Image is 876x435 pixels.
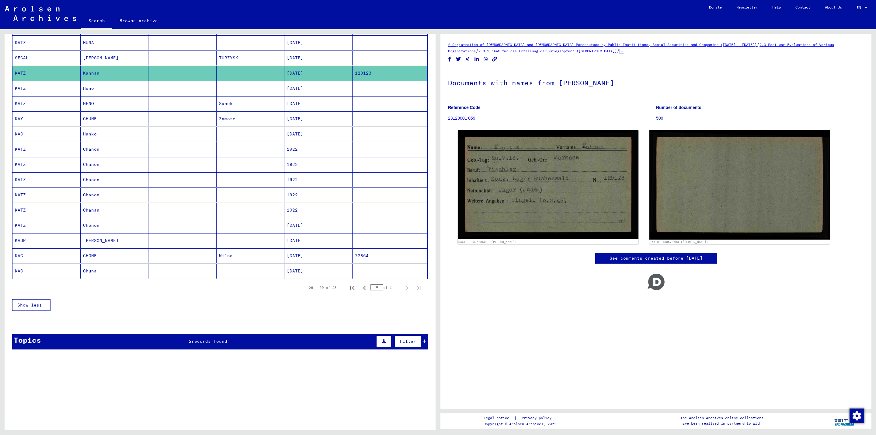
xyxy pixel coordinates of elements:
mat-cell: 1922 [284,142,353,157]
mat-cell: 1922 [284,157,353,172]
mat-cell: [DATE] [284,81,353,96]
mat-cell: Chanon [81,157,149,172]
p: 500 [656,115,864,121]
mat-cell: TURZYSK [217,51,285,65]
mat-cell: CHONE [81,248,149,263]
img: yv_logo.png [833,413,856,428]
mat-cell: Kahnan [81,66,149,81]
mat-cell: 129123 [353,66,428,81]
a: Privacy policy [517,415,559,421]
img: 002.jpg [649,130,830,240]
mat-cell: KAY [12,111,81,126]
h1: Documents with names from [PERSON_NAME] [448,69,864,96]
a: 23120001 059 [448,116,475,121]
mat-cell: [DATE] [284,66,353,81]
mat-cell: [DATE] [284,96,353,111]
mat-cell: Hanko [81,127,149,142]
mat-cell: KATZ [12,35,81,50]
p: The Arolsen Archives online collections [680,415,763,421]
mat-cell: [DATE] [284,51,353,65]
mat-cell: KATZ [12,81,81,96]
button: Share on Twitter [455,55,462,63]
mat-cell: KATZ [12,218,81,233]
mat-cell: Chuna [81,264,149,279]
button: Share on WhatsApp [483,55,489,63]
mat-cell: KAC [12,127,81,142]
button: First page [346,282,358,294]
mat-cell: [DATE] [284,218,353,233]
mat-cell: 72864 [353,248,428,263]
mat-cell: [PERSON_NAME] [81,233,149,248]
div: Topics [14,335,41,346]
span: / [757,42,760,47]
mat-cell: [DATE] [284,248,353,263]
mat-cell: KATZ [12,188,81,202]
mat-cell: Chanon [81,172,149,187]
a: DocID: 130528593 ([PERSON_NAME]) [458,240,517,244]
a: 2.3.1 "Amt für die Erfassung der Kriegsopfer" ([GEOGRAPHIC_DATA]) [478,49,617,53]
b: Number of documents [656,105,701,110]
mat-select-trigger: EN [857,5,861,10]
div: | [484,415,559,421]
mat-cell: KATZ [12,157,81,172]
mat-cell: [DATE] [284,111,353,126]
span: / [617,48,620,54]
mat-cell: 1922 [284,188,353,202]
span: records found [192,339,227,344]
img: Arolsen_neg.svg [5,6,76,21]
mat-cell: KATZ [12,96,81,111]
mat-cell: Chanan [81,203,149,218]
mat-cell: CHUNE [81,111,149,126]
div: 26 – 50 of 23 [309,285,336,290]
mat-cell: KAC [12,264,81,279]
mat-cell: [PERSON_NAME] [81,51,149,65]
button: Previous page [358,282,370,294]
img: Zustimmung ändern [850,409,864,423]
a: 2 Registration of [DEMOGRAPHIC_DATA] and [DEMOGRAPHIC_DATA] Persecutees by Public Institutions, S... [448,42,757,47]
mat-cell: Zamose [217,111,285,126]
mat-cell: HENO [81,96,149,111]
button: Share on Xing [464,55,471,63]
a: Search [81,13,112,29]
button: Share on LinkedIn [474,55,480,63]
a: Browse archive [112,13,165,28]
mat-cell: [DATE] [284,264,353,279]
mat-cell: Chanon [81,188,149,202]
mat-cell: 1922 [284,203,353,218]
button: Copy link [492,55,498,63]
mat-cell: KAUR [12,233,81,248]
mat-cell: Sanok [217,96,285,111]
button: Filter [395,335,421,347]
mat-cell: [DATE] [284,233,353,248]
a: DocID: 130528593 ([PERSON_NAME]) [650,240,708,244]
p: Copyright © Arolsen Archives, 2021 [484,421,559,427]
mat-cell: Chonon [81,218,149,233]
mat-cell: Heno [81,81,149,96]
mat-cell: [DATE] [284,127,353,142]
a: See comments created before [DATE] [610,255,703,261]
mat-cell: Chanon [81,142,149,157]
mat-cell: [DATE] [284,35,353,50]
mat-cell: KATZ [12,66,81,81]
span: Show less [17,302,42,308]
b: Reference Code [448,105,481,110]
span: 2 [189,339,192,344]
a: Legal notice [484,415,514,421]
mat-cell: HUNA [81,35,149,50]
button: Show less [12,299,50,311]
p: have been realized in partnership with [680,421,763,426]
mat-cell: SEGAL [12,51,81,65]
span: Filter [400,339,416,344]
mat-cell: KATZ [12,203,81,218]
mat-cell: 1922 [284,172,353,187]
div: Zustimmung ändern [849,408,864,423]
button: Share on Facebook [447,55,453,63]
mat-cell: KATZ [12,172,81,187]
mat-cell: KATZ [12,142,81,157]
button: Next page [401,282,413,294]
mat-cell: KAC [12,248,81,263]
img: 001.jpg [458,130,638,239]
span: / [476,48,478,54]
div: of 1 [370,285,401,290]
button: Last page [413,282,425,294]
